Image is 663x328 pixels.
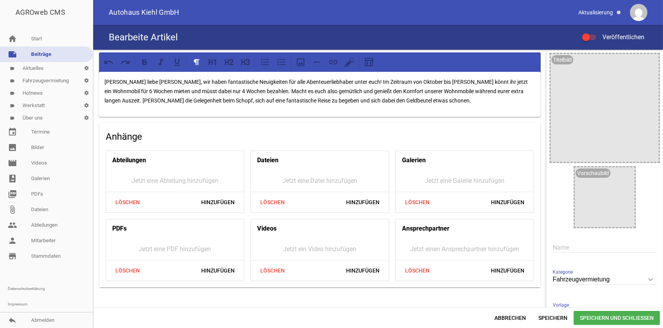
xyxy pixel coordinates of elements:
[109,31,178,43] h4: Bearbeite Artikel
[574,311,660,325] span: Speichern und Schließen
[251,238,389,260] div: Jetzt ein Video hinzufügen
[8,158,17,168] i: movie
[396,238,534,260] div: Jetzt einen Ansprechpartner hinzufügen
[80,99,93,112] i: settings
[257,154,278,167] h4: Dateien
[109,264,146,278] span: Löschen
[257,222,277,235] h4: Videos
[402,154,426,167] h4: Galerien
[80,75,93,87] i: settings
[251,170,389,192] div: Jetzt eine Datei hinzufügen
[399,264,436,278] span: Löschen
[8,220,17,230] i: people
[195,195,241,209] span: Hinzufügen
[8,50,17,59] i: note
[402,222,449,235] h4: Ansprechpartner
[8,174,17,183] i: photo_album
[644,306,657,319] i: keyboard_arrow_down
[8,34,17,43] i: home
[399,195,436,209] span: Löschen
[8,316,17,325] i: reply
[8,189,17,199] i: picture_as_pdf
[106,238,244,260] div: Jetzt eine PDF hinzufügen
[106,170,244,192] div: Jetzt eine Abteilung hinzufügen
[8,252,17,261] i: store_mall_directory
[488,311,532,325] span: Abbrechen
[10,91,15,96] i: label
[106,130,534,143] h4: Anhänge
[254,264,291,278] span: Löschen
[10,66,15,71] i: label
[532,311,574,325] span: Speichern
[195,264,241,278] span: Hinzufügen
[8,143,17,152] i: image
[576,168,611,178] div: Vorschaubild
[104,77,535,105] p: [PERSON_NAME] liebe [PERSON_NAME], wir haben fantastische Neuigkeiten für alle Abenteuerliebhaber...
[340,195,386,209] span: Hinzufügen
[485,195,531,209] span: Hinzufügen
[80,62,93,75] i: settings
[80,87,93,99] i: settings
[396,170,534,192] div: Jetzt eine Galerie hinzufügen
[593,33,644,41] span: Veröffentlichen
[109,9,179,16] span: Autohaus Kiehl GmbH
[10,78,15,83] i: label
[254,195,291,209] span: Löschen
[109,195,146,209] span: Löschen
[8,236,17,245] i: person
[8,205,17,214] i: attach_file
[644,273,657,286] i: keyboard_arrow_down
[340,264,386,278] span: Hinzufügen
[552,55,573,64] div: Titelbild
[112,222,127,235] h4: PDFs
[112,154,146,167] h4: Abteilungen
[8,127,17,137] i: event
[10,103,15,108] i: label
[80,112,93,124] i: settings
[485,264,531,278] span: Hinzufügen
[10,116,15,121] i: label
